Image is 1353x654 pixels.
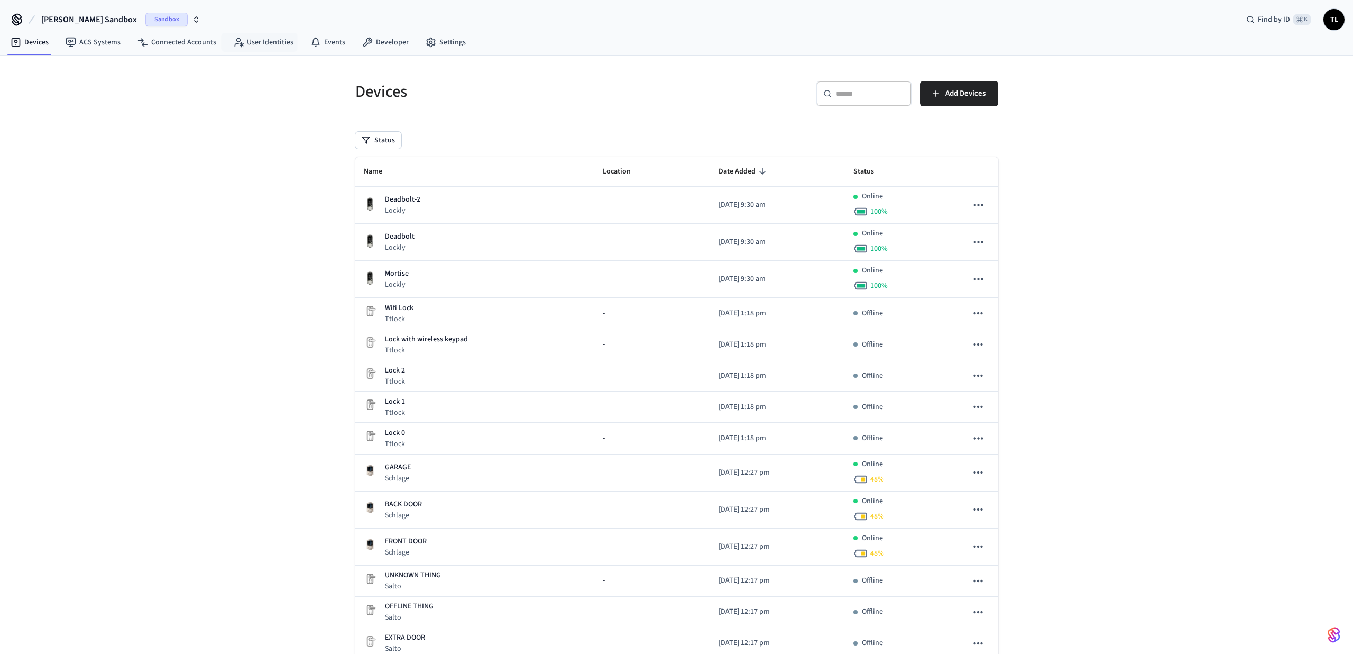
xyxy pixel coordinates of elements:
span: - [603,274,605,285]
p: Ttlock [385,439,405,449]
img: Lockly Vision Lock, Front [364,197,376,212]
span: 48 % [870,511,884,522]
p: EXTRA DOOR [385,632,425,643]
p: Ttlock [385,314,413,324]
img: Placeholder Lock Image [364,305,376,317]
p: [DATE] 9:30 am [719,274,836,285]
img: Placeholder Lock Image [364,604,376,616]
p: [DATE] 12:17 pm [719,575,836,586]
p: Offline [862,339,883,350]
p: [DATE] 12:27 pm [719,504,836,515]
a: Settings [417,33,474,52]
img: Schlage Sense Smart Deadbolt with Camelot Trim, Front [364,464,376,477]
p: [DATE] 1:18 pm [719,433,836,444]
p: [DATE] 1:18 pm [719,370,836,381]
p: FRONT DOOR [385,536,427,547]
p: Salto [385,581,441,592]
p: Lock 2 [385,365,405,376]
p: Online [862,533,883,544]
p: Deadbolt-2 [385,194,420,205]
p: Deadbolt [385,231,415,242]
a: Events [302,33,354,52]
span: 100 % [870,243,888,254]
span: [PERSON_NAME] Sandbox [41,13,137,26]
p: OFFLINE THING [385,601,434,612]
span: - [603,433,605,444]
span: Find by ID [1258,14,1290,25]
p: Ttlock [385,407,405,418]
span: - [603,575,605,586]
h5: Devices [355,81,670,103]
span: ⌘ K [1293,14,1311,25]
span: - [603,308,605,319]
span: 48 % [870,474,884,485]
button: Add Devices [920,81,998,106]
p: Lock with wireless keypad [385,334,468,345]
span: Status [853,163,888,180]
p: [DATE] 1:18 pm [719,339,836,350]
span: - [603,606,605,617]
a: ACS Systems [57,33,129,52]
p: Online [862,265,883,276]
a: Connected Accounts [129,33,225,52]
p: Salto [385,612,434,623]
span: - [603,467,605,478]
p: Lock 0 [385,428,405,439]
img: Lockly Vision Lock, Front [364,271,376,286]
p: GARAGE [385,462,411,473]
p: Online [862,191,883,202]
p: [DATE] 12:17 pm [719,606,836,617]
img: Placeholder Lock Image [364,635,376,648]
p: BACK DOOR [385,499,422,510]
p: Online [862,496,883,507]
span: - [603,237,605,248]
p: Wifi Lock [385,303,413,314]
img: Schlage Sense Smart Deadbolt with Camelot Trim, Front [364,501,376,514]
img: Placeholder Lock Image [364,336,376,349]
p: [DATE] 12:27 pm [719,541,836,552]
img: Lockly Vision Lock, Front [364,234,376,249]
p: [DATE] 12:17 pm [719,638,836,649]
p: Lockly [385,205,420,216]
span: - [603,339,605,350]
span: Location [603,163,645,180]
span: Add Devices [945,87,986,101]
p: [DATE] 9:30 am [719,237,836,248]
p: Offline [862,402,883,413]
span: - [603,541,605,552]
p: Schlage [385,547,427,558]
span: 100 % [870,280,888,291]
p: [DATE] 9:30 am [719,199,836,211]
span: 48 % [870,548,884,559]
p: Online [862,459,883,470]
span: Date Added [719,163,769,180]
p: Offline [862,308,883,319]
p: Online [862,228,883,239]
span: TL [1324,10,1343,29]
span: - [603,370,605,381]
p: Schlage [385,510,422,521]
p: Salto [385,643,425,654]
p: [DATE] 1:18 pm [719,308,836,319]
p: Offline [862,433,883,444]
img: Placeholder Lock Image [364,367,376,380]
p: Ttlock [385,376,405,387]
p: Mortise [385,268,409,279]
p: [DATE] 1:18 pm [719,402,836,413]
span: Name [364,163,396,180]
p: Offline [862,575,883,586]
a: User Identities [225,33,302,52]
p: Offline [862,606,883,617]
p: Offline [862,638,883,649]
img: Placeholder Lock Image [364,573,376,585]
button: Status [355,132,401,149]
p: Schlage [385,473,411,484]
p: Ttlock [385,345,468,356]
img: Placeholder Lock Image [364,398,376,411]
span: - [603,504,605,515]
p: Lock 1 [385,396,405,407]
img: SeamLogoGradient.69752ec5.svg [1328,626,1340,643]
button: TL [1323,9,1345,30]
span: - [603,402,605,413]
span: - [603,199,605,211]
